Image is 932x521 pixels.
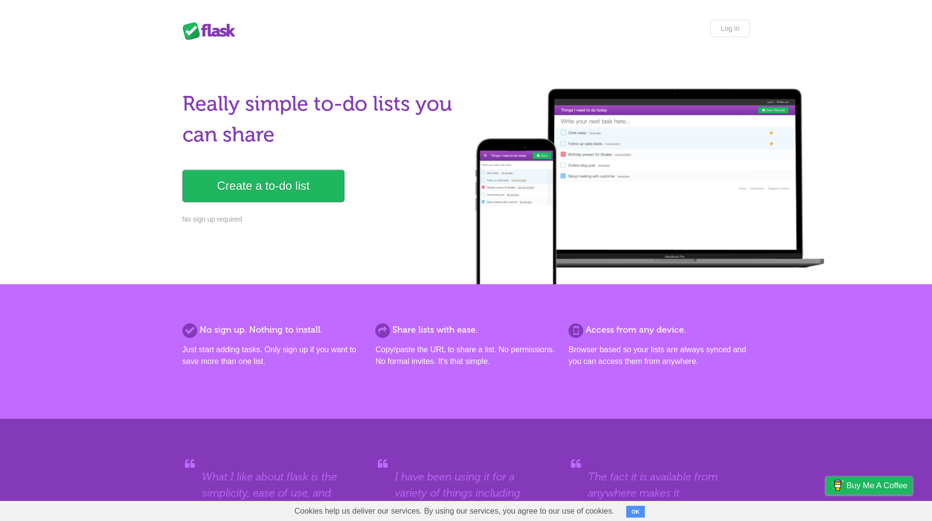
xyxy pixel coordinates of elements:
[588,469,730,517] blockquote: The fact it is available from anywhere makes it extremely versatile.
[710,20,750,37] a: Log in
[846,477,908,494] span: Buy me a coffee
[826,476,912,495] a: Buy me a coffee
[831,477,844,494] img: Buy me a coffee
[568,344,750,367] p: Browser based so your lists are always synced and you can access them from anywhere.
[182,89,460,150] h1: Really simple to-do lists you can share
[182,344,364,367] p: Just start adding tasks. Only sign up if you want to save more than one list.
[626,506,645,518] button: OK
[375,344,556,367] p: Copy/paste the URL to share a list. No permissions. No formal invites. It's that simple.
[375,323,556,337] h2: Share lists with ease.
[182,323,364,337] h2: No sign up. Nothing to install.
[568,323,750,337] h2: Access from any device.
[182,170,344,202] a: Create a to-do list
[182,214,460,225] p: No sign up required
[182,22,241,40] div: Flask Lists
[285,501,624,521] span: Cookies help us deliver our services. By using our services, you agree to our use of cookies.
